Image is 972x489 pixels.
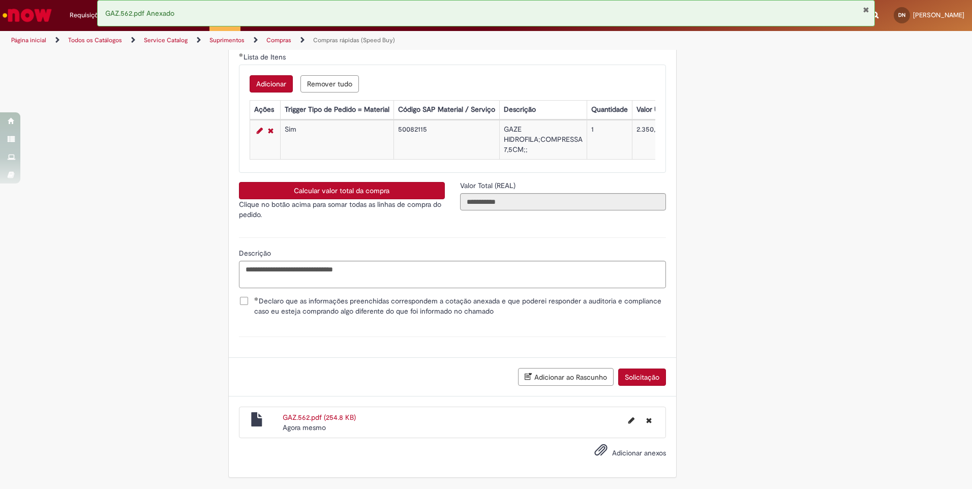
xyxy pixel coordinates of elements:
a: Compras [266,36,291,44]
th: Código SAP Material / Serviço [393,101,499,119]
td: 1 [587,120,632,160]
span: Requisições [70,10,105,20]
button: Excluir GAZ.562.pdf [640,412,658,429]
a: Página inicial [11,36,46,44]
span: GAZ.562.pdf Anexado [105,9,174,18]
th: Valor Unitário [632,101,683,119]
td: 2.350,00 [632,120,683,160]
a: Service Catalog [144,36,188,44]
a: GAZ.562.pdf (254.8 KB) [283,413,356,422]
button: Adicionar anexos [592,441,610,464]
a: Remover linha 1 [265,125,276,137]
th: Ações [250,101,280,119]
img: ServiceNow [1,5,53,25]
span: Obrigatório Preenchido [254,297,259,301]
td: 50082115 [393,120,499,160]
td: GAZE HIDROFILA;COMPRESSA 7,5CM;; [499,120,587,160]
label: Somente leitura - Valor Total (REAL) [460,180,518,191]
span: Declaro que as informações preenchidas correspondem a cotação anexada e que poderei responder a a... [254,296,666,316]
span: Obrigatório Preenchido [239,53,244,57]
th: Descrição [499,101,587,119]
ul: Trilhas de página [8,31,641,50]
textarea: Descrição [239,261,666,288]
span: Lista de Itens [244,52,288,62]
button: Add a row for Lista de Itens [250,75,293,93]
button: Solicitação [618,369,666,386]
span: Somente leitura - Valor Total (REAL) [460,181,518,190]
a: Editar Linha 1 [254,125,265,137]
span: DN [898,12,905,18]
button: Editar nome de arquivo GAZ.562.pdf [622,412,641,429]
p: Clique no botão acima para somar todas as linhas de compra do pedido. [239,199,445,220]
th: Quantidade [587,101,632,119]
button: Remove all rows for Lista de Itens [300,75,359,93]
span: Agora mesmo [283,423,326,432]
span: [PERSON_NAME] [913,11,964,19]
a: Compras rápidas (Speed Buy) [313,36,395,44]
span: Adicionar anexos [612,448,666,457]
a: Todos os Catálogos [68,36,122,44]
input: Valor Total (REAL) [460,193,666,210]
th: Trigger Tipo de Pedido = Material [280,101,393,119]
button: Calcular valor total da compra [239,182,445,199]
button: Fechar Notificação [863,6,869,14]
a: Suprimentos [209,36,245,44]
time: 30/09/2025 07:53:50 [283,423,326,432]
button: Adicionar ao Rascunho [518,368,614,386]
span: Descrição [239,249,273,258]
td: Sim [280,120,393,160]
